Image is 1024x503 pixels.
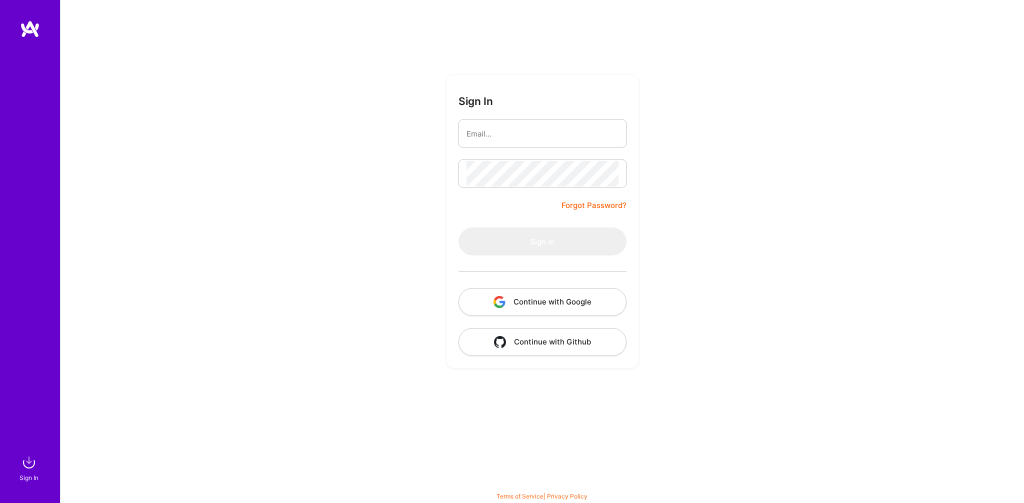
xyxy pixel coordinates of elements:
img: icon [494,336,506,348]
button: Continue with Google [458,288,626,316]
a: sign inSign In [21,452,39,483]
button: Sign In [458,227,626,255]
div: Sign In [19,472,38,483]
span: | [496,492,587,500]
img: logo [20,20,40,38]
img: icon [493,296,505,308]
h3: Sign In [458,95,493,107]
div: © 2025 ATeams Inc., All rights reserved. [60,473,1024,498]
input: Email... [466,121,618,146]
a: Terms of Service [496,492,543,500]
img: sign in [19,452,39,472]
a: Privacy Policy [547,492,587,500]
button: Continue with Github [458,328,626,356]
a: Forgot Password? [561,199,626,211]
